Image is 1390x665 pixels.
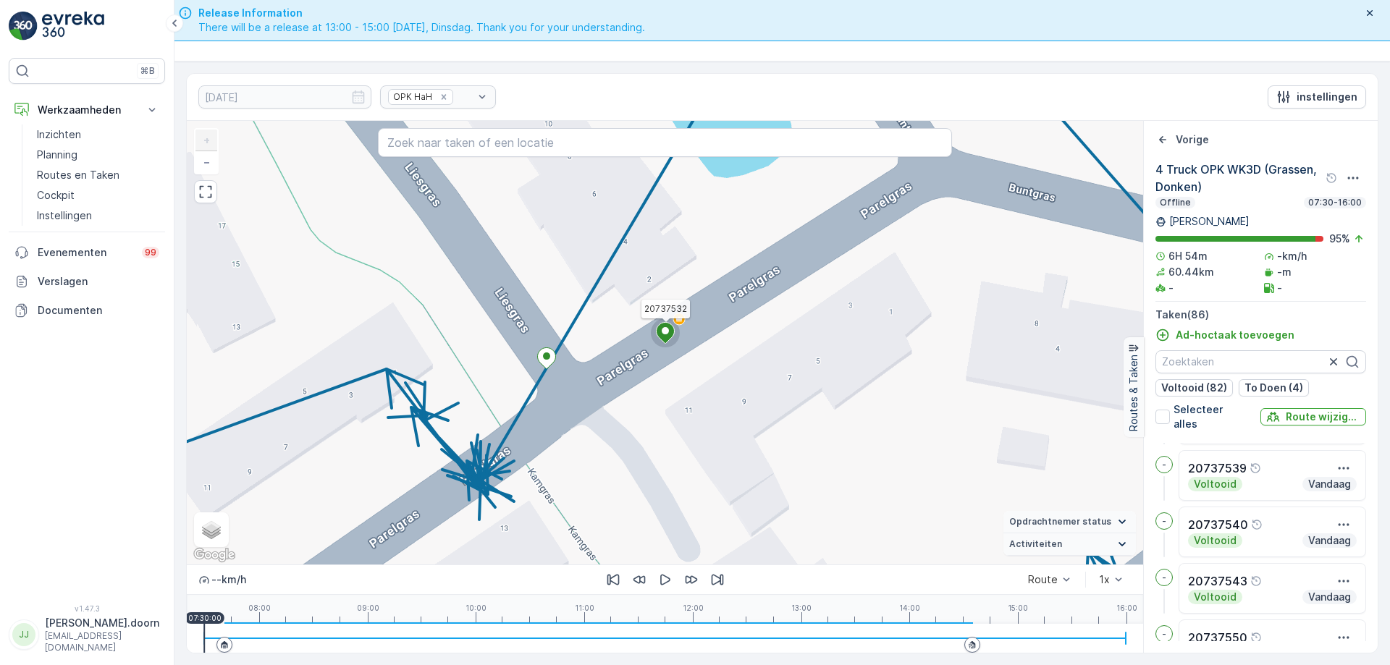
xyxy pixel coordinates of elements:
button: To Doen (4) [1239,379,1309,397]
p: Vorige [1176,132,1209,147]
p: Verslagen [38,274,159,289]
p: - [1168,281,1174,295]
p: 60.44km [1168,265,1214,279]
p: [PERSON_NAME] [1169,214,1250,229]
img: logo_light-DOdMpM7g.png [42,12,104,41]
p: Vandaag [1307,590,1352,604]
p: Voltooid [1192,533,1238,548]
p: Routes en Taken [37,168,119,182]
a: Dit gebied openen in Google Maps (er wordt een nieuw venster geopend) [190,546,238,564]
p: Instellingen [37,208,92,223]
p: -- km/h [211,572,246,587]
span: Release Information [198,6,645,20]
p: 6H 54m [1168,249,1208,263]
button: Voltooid (82) [1155,379,1233,397]
p: Taken ( 86 ) [1155,308,1366,322]
a: Routes en Taken [31,165,165,185]
div: help tooltippictogram [1250,575,1262,587]
p: 20737543 [1188,572,1247,590]
p: To Doen (4) [1244,381,1303,395]
p: Documenten [38,303,159,318]
p: 12:00 [683,603,704,612]
button: Route wijzigen [1260,408,1366,425]
div: help tooltippictogram [1250,632,1262,643]
p: -m [1277,265,1292,279]
summary: Activiteiten [1003,533,1136,556]
p: Offline [1158,197,1192,208]
a: Layers [195,514,227,546]
summary: Opdrachtnemer status [1003,511,1136,533]
div: Route [1028,574,1058,585]
div: help tooltippictogram [1250,462,1261,474]
p: Selecteer alles [1174,402,1249,431]
p: 08:00 [248,603,271,612]
a: Inzichten [31,124,165,145]
span: − [203,156,211,168]
a: Cockpit [31,185,165,206]
p: - [1162,572,1166,583]
p: [EMAIL_ADDRESS][DOMAIN_NAME] [45,630,159,653]
input: Zoektaken [1155,350,1366,373]
p: 10:00 [466,603,486,612]
p: 20737539 [1188,459,1247,477]
p: 14:00 [899,603,920,612]
p: Planning [37,148,77,162]
p: Inzichten [37,127,81,142]
p: 15:00 [1008,603,1028,612]
p: - [1162,459,1166,470]
p: Vandaag [1307,533,1352,548]
a: Planning [31,145,165,165]
p: Routes & Taken [1126,355,1141,431]
div: 1x [1099,574,1110,585]
span: Opdrachtnemer status [1009,516,1111,528]
a: Evenementen99 [9,238,165,267]
p: Evenementen [38,245,133,260]
div: help tooltippictogram [1251,519,1263,530]
p: - [1162,628,1166,640]
p: Ad-hoctaak toevoegen [1176,328,1294,342]
a: In zoomen [195,130,217,151]
p: 11:00 [575,603,594,612]
p: 09:00 [357,603,379,612]
a: Documenten [9,296,165,325]
button: Werkzaamheden [9,96,165,124]
a: Vorige [1155,132,1209,147]
p: 20737550 [1188,629,1247,646]
p: 20737540 [1188,516,1248,533]
span: v 1.47.3 [9,604,165,613]
div: JJ [12,623,35,646]
input: dd/mm/yyyy [198,85,371,109]
span: There will be a release at 13:00 - 15:00 [DATE], Dinsdag. Thank you for your understanding. [198,20,645,35]
p: - [1277,281,1282,295]
p: Route wijzigen [1286,410,1360,424]
a: Ad-hoctaak toevoegen [1155,328,1294,342]
span: + [203,134,210,146]
p: Voltooid [1192,477,1238,491]
div: help tooltippictogram [1326,172,1337,184]
p: 16:00 [1116,603,1137,612]
p: 07:30-16:00 [1307,197,1363,208]
p: - [1162,515,1166,527]
a: Instellingen [31,206,165,226]
button: JJ[PERSON_NAME].doorn[EMAIL_ADDRESS][DOMAIN_NAME] [9,616,165,653]
img: Google [190,546,238,564]
img: logo [9,12,38,41]
p: 99 [145,247,156,258]
p: Voltooid [1192,590,1238,604]
p: instellingen [1297,90,1357,104]
p: Voltooid (82) [1161,381,1227,395]
p: ⌘B [140,65,155,77]
span: Activiteiten [1009,538,1062,550]
p: Werkzaamheden [38,103,136,117]
p: 07:30:00 [188,614,222,622]
p: 13:00 [791,603,812,612]
p: [PERSON_NAME].doorn [45,616,159,630]
p: 95 % [1329,232,1350,246]
p: Cockpit [37,188,75,203]
button: instellingen [1268,85,1366,109]
a: Verslagen [9,267,165,296]
a: Uitzoomen [195,151,217,173]
input: Zoek naar taken of een locatie [378,128,952,157]
p: -km/h [1277,249,1307,263]
p: Vandaag [1307,477,1352,491]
